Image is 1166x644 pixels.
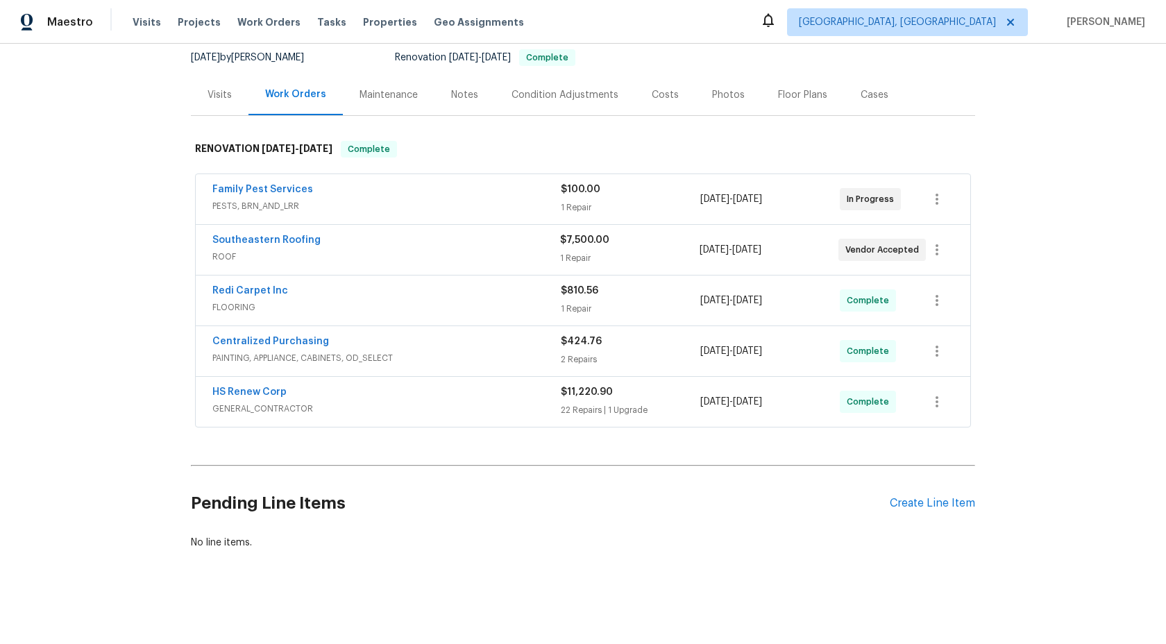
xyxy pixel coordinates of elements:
[700,192,762,206] span: -
[212,351,561,365] span: PAINTING, APPLIANCE, CABINETS, OD_SELECT
[363,15,417,29] span: Properties
[299,144,332,153] span: [DATE]
[482,53,511,62] span: [DATE]
[561,185,600,194] span: $100.00
[733,296,762,305] span: [DATE]
[451,88,478,102] div: Notes
[360,88,418,102] div: Maintenance
[317,17,346,27] span: Tasks
[262,144,295,153] span: [DATE]
[212,286,288,296] a: Redi Carpet Inc
[560,251,699,265] div: 1 Repair
[700,346,729,356] span: [DATE]
[191,127,975,171] div: RENOVATION [DATE]-[DATE]Complete
[178,15,221,29] span: Projects
[212,402,561,416] span: GENERAL_CONTRACTOR
[560,235,609,245] span: $7,500.00
[733,194,762,204] span: [DATE]
[133,15,161,29] span: Visits
[561,387,613,397] span: $11,220.90
[733,346,762,356] span: [DATE]
[449,53,478,62] span: [DATE]
[700,194,729,204] span: [DATE]
[847,192,899,206] span: In Progress
[700,395,762,409] span: -
[212,185,313,194] a: Family Pest Services
[395,53,575,62] span: Renovation
[700,243,761,257] span: -
[847,344,895,358] span: Complete
[434,15,524,29] span: Geo Assignments
[652,88,679,102] div: Costs
[237,15,301,29] span: Work Orders
[265,87,326,101] div: Work Orders
[712,88,745,102] div: Photos
[342,142,396,156] span: Complete
[847,395,895,409] span: Complete
[521,53,574,62] span: Complete
[1061,15,1145,29] span: [PERSON_NAME]
[262,144,332,153] span: -
[561,337,602,346] span: $424.76
[861,88,888,102] div: Cases
[449,53,511,62] span: -
[733,397,762,407] span: [DATE]
[700,296,729,305] span: [DATE]
[799,15,996,29] span: [GEOGRAPHIC_DATA], [GEOGRAPHIC_DATA]
[191,49,321,66] div: by [PERSON_NAME]
[191,471,890,536] h2: Pending Line Items
[191,536,975,550] div: No line items.
[847,294,895,307] span: Complete
[561,286,598,296] span: $810.56
[700,397,729,407] span: [DATE]
[700,344,762,358] span: -
[212,235,321,245] a: Southeastern Roofing
[195,141,332,158] h6: RENOVATION
[890,497,975,510] div: Create Line Item
[212,250,560,264] span: ROOF
[700,294,762,307] span: -
[732,245,761,255] span: [DATE]
[561,403,700,417] div: 22 Repairs | 1 Upgrade
[191,53,220,62] span: [DATE]
[212,387,287,397] a: HS Renew Corp
[208,88,232,102] div: Visits
[778,88,827,102] div: Floor Plans
[561,302,700,316] div: 1 Repair
[561,353,700,366] div: 2 Repairs
[561,201,700,214] div: 1 Repair
[212,199,561,213] span: PESTS, BRN_AND_LRR
[47,15,93,29] span: Maestro
[212,337,329,346] a: Centralized Purchasing
[845,243,924,257] span: Vendor Accepted
[700,245,729,255] span: [DATE]
[512,88,618,102] div: Condition Adjustments
[212,300,561,314] span: FLOORING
